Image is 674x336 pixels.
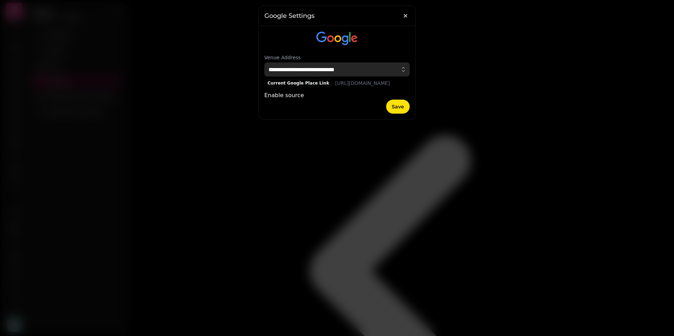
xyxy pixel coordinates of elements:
[335,80,390,87] span: [URL][DOMAIN_NAME]
[264,12,410,20] h3: google Settings
[392,104,404,109] span: Save
[386,100,410,114] button: Save
[264,54,410,61] label: Venue Address
[264,92,304,99] label: Enable source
